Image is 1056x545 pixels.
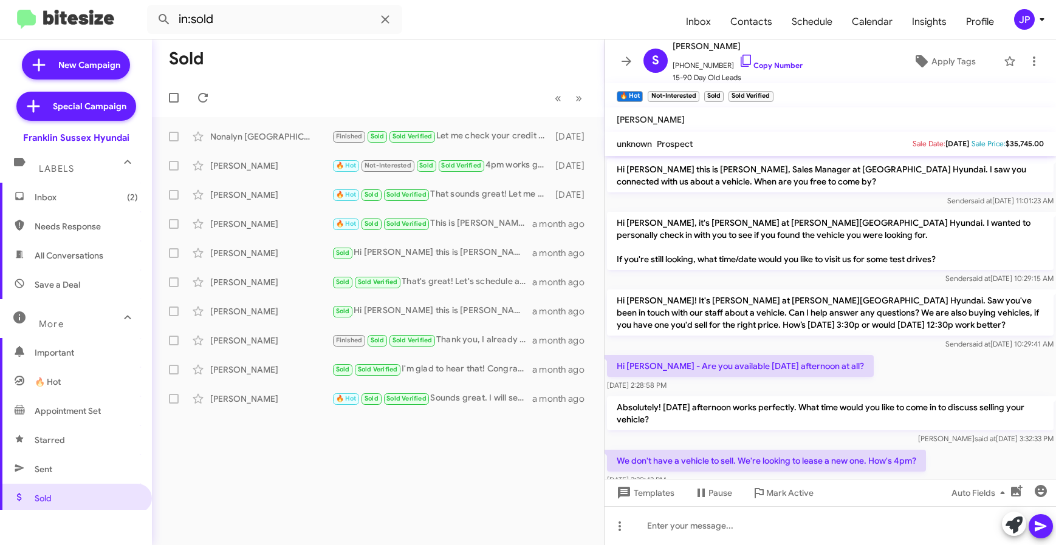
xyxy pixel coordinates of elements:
div: a month ago [532,218,594,230]
div: [DATE] [553,130,594,143]
span: Finished [336,336,363,344]
a: Insights [902,4,956,39]
span: Pause [708,482,732,504]
div: Hi [PERSON_NAME] this is [PERSON_NAME], Sales Manager at [GEOGRAPHIC_DATA] Hyundai. I saw you con... [332,246,532,260]
div: [DATE] [553,189,594,201]
p: Hi [PERSON_NAME], it's [PERSON_NAME] at [PERSON_NAME][GEOGRAPHIC_DATA] Hyundai. I wanted to perso... [607,212,1054,270]
span: Sender [DATE] 10:29:15 AM [945,274,1054,283]
p: Absolutely! [DATE] afternoon works perfectly. What time would you like to come in to discuss sell... [607,396,1054,430]
div: This is [PERSON_NAME] see you at 6. No worries [332,217,532,231]
h1: Sold [169,49,204,69]
span: 15-90 Day Old Leads [673,72,803,84]
nav: Page navigation example [548,86,589,110]
span: said at [969,339,990,348]
span: Mark Active [766,482,814,504]
input: Search [147,5,402,34]
span: [PERSON_NAME] [673,39,803,53]
button: Next [568,86,589,110]
p: Hi [PERSON_NAME] - Are you available [DATE] afternoon at all? [607,355,874,377]
div: Sounds great. I will see you then! [332,391,532,405]
small: Sold [704,91,724,102]
div: That's great! Let's schedule a time for you to bring in your [GEOGRAPHIC_DATA]. When would be con... [332,275,532,289]
div: Let me check your credit score and I will give you a call. [332,129,553,143]
div: Thank you, I already deal with [PERSON_NAME]. Thank you. [332,333,532,347]
span: unknown [617,138,652,149]
div: a month ago [532,247,594,259]
span: [DATE] [945,139,969,148]
span: Sold Verified [441,161,481,169]
div: 4pm works good for me when you get here ask for me. If I'm not available my co worker abby will b... [332,158,553,172]
span: Sold [365,394,379,402]
button: Previous [547,86,569,110]
span: 🔥 Hot [336,161,357,169]
span: [PERSON_NAME] [DATE] 3:32:33 PM [918,434,1054,443]
button: Pause [684,482,742,504]
span: Appointment Set [35,405,101,417]
span: Not-Interested [365,161,411,169]
span: Sold Verified [386,394,427,402]
span: Sold [336,307,350,315]
span: Important [35,347,138,359]
span: Labels [39,163,74,174]
span: Schedule [782,4,842,39]
button: Apply Tags [890,50,998,72]
div: a month ago [532,276,594,288]
div: a month ago [532,364,594,376]
span: $35,745.00 [1006,139,1044,148]
a: Calendar [842,4,902,39]
span: Save a Deal [35,279,80,291]
span: Sold Verified [393,336,433,344]
span: More [39,319,64,330]
span: Sold [365,191,379,198]
span: Sold [419,161,433,169]
div: a month ago [532,305,594,317]
small: Sold Verified [729,91,773,102]
span: [DATE] 2:28:58 PM [607,381,667,390]
span: 🔥 Hot [336,191,357,198]
div: That sounds great! Let me check on Abbey's availability. Which time works best for you, tonight o... [332,188,553,201]
span: Auto Fields [951,482,1010,504]
span: (2) [127,191,138,203]
span: S [652,51,659,70]
span: Sold [336,278,350,286]
div: [PERSON_NAME] [210,160,332,172]
small: 🔥 Hot [617,91,643,102]
span: Sender [DATE] 10:29:41 AM [945,339,1054,348]
div: [PERSON_NAME] [210,218,332,230]
div: a month ago [532,334,594,347]
button: JP [1004,9,1043,30]
a: Contacts [721,4,782,39]
span: [DATE] 3:39:42 PM [607,475,666,484]
p: We don't have a vehicle to sell. We're looking to lease a new one. How's 4pm? [607,450,926,472]
span: Sent [35,463,52,475]
a: Copy Number [739,61,803,70]
div: [PERSON_NAME] [210,189,332,201]
span: said at [969,274,990,283]
span: 🔥 Hot [336,220,357,228]
button: Auto Fields [942,482,1020,504]
div: [PERSON_NAME] [210,334,332,347]
span: Sold [336,365,350,373]
div: a month ago [532,393,594,405]
span: » [575,90,582,106]
span: Sold Verified [358,365,398,373]
div: I'm glad to hear that! Congratulation's on your new purchase. [332,362,532,376]
div: Nonalyn [GEOGRAPHIC_DATA] [210,130,332,143]
span: Special Campaign [53,100,126,112]
span: All Conversations [35,249,103,262]
a: Profile [956,4,1004,39]
div: [DATE] [553,160,594,172]
div: JP [1014,9,1035,30]
span: [PERSON_NAME] [617,114,685,125]
span: Sold [336,249,350,257]
div: [PERSON_NAME] [210,247,332,259]
span: Sold Verified [386,191,427,198]
button: Mark Active [742,482,823,504]
span: Inbox [35,191,138,203]
span: Starred [35,434,65,446]
a: Inbox [676,4,721,39]
span: Sender [DATE] 11:01:23 AM [947,196,1054,205]
span: said at [975,434,996,443]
